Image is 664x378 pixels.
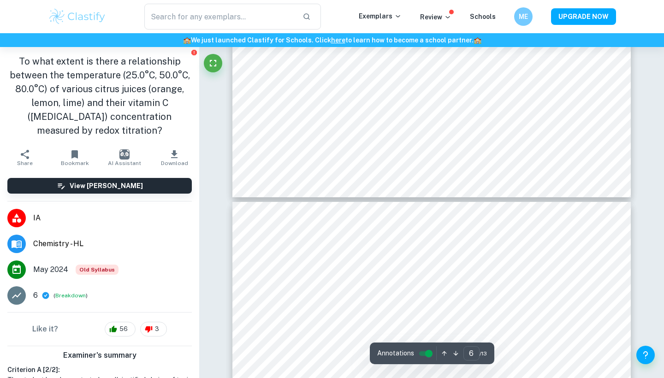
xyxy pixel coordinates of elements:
[359,11,402,21] p: Exemplars
[7,178,192,194] button: View [PERSON_NAME]
[17,160,33,166] span: Share
[108,160,141,166] span: AI Assistant
[48,7,107,26] img: Clastify logo
[70,181,143,191] h6: View [PERSON_NAME]
[7,365,192,375] h6: Criterion A [ 2 / 2 ]:
[53,291,88,300] span: ( )
[150,325,164,334] span: 3
[32,324,58,335] h6: Like it?
[204,54,222,72] button: Fullscreen
[161,160,188,166] span: Download
[2,35,662,45] h6: We just launched Clastify for Schools. Click to learn how to become a school partner.
[33,290,38,301] p: 6
[76,265,119,275] div: Starting from the May 2025 session, the Chemistry IA requirements have changed. It's OK to refer ...
[33,264,68,275] span: May 2024
[100,145,149,171] button: AI Assistant
[514,7,533,26] button: ME
[636,346,655,364] button: Help and Feedback
[480,349,487,358] span: / 13
[518,12,529,22] h6: ME
[183,36,191,44] span: 🏫
[76,265,119,275] span: Old Syllabus
[61,160,89,166] span: Bookmark
[114,325,133,334] span: 56
[144,4,295,30] input: Search for any exemplars...
[149,145,199,171] button: Download
[551,8,616,25] button: UPGRADE NOW
[377,348,414,358] span: Annotations
[140,322,167,337] div: 3
[331,36,345,44] a: here
[470,13,496,20] a: Schools
[55,291,86,300] button: Breakdown
[4,350,196,361] h6: Examiner's summary
[474,36,481,44] span: 🏫
[50,145,100,171] button: Bookmark
[33,213,192,224] span: IA
[190,49,197,56] button: Report issue
[119,149,130,159] img: AI Assistant
[7,54,192,137] h1: To what extent is there a relationship between the temperature (25.0°C, 50.0°C, 80.0°C) of variou...
[33,238,192,249] span: Chemistry - HL
[420,12,451,22] p: Review
[105,322,136,337] div: 56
